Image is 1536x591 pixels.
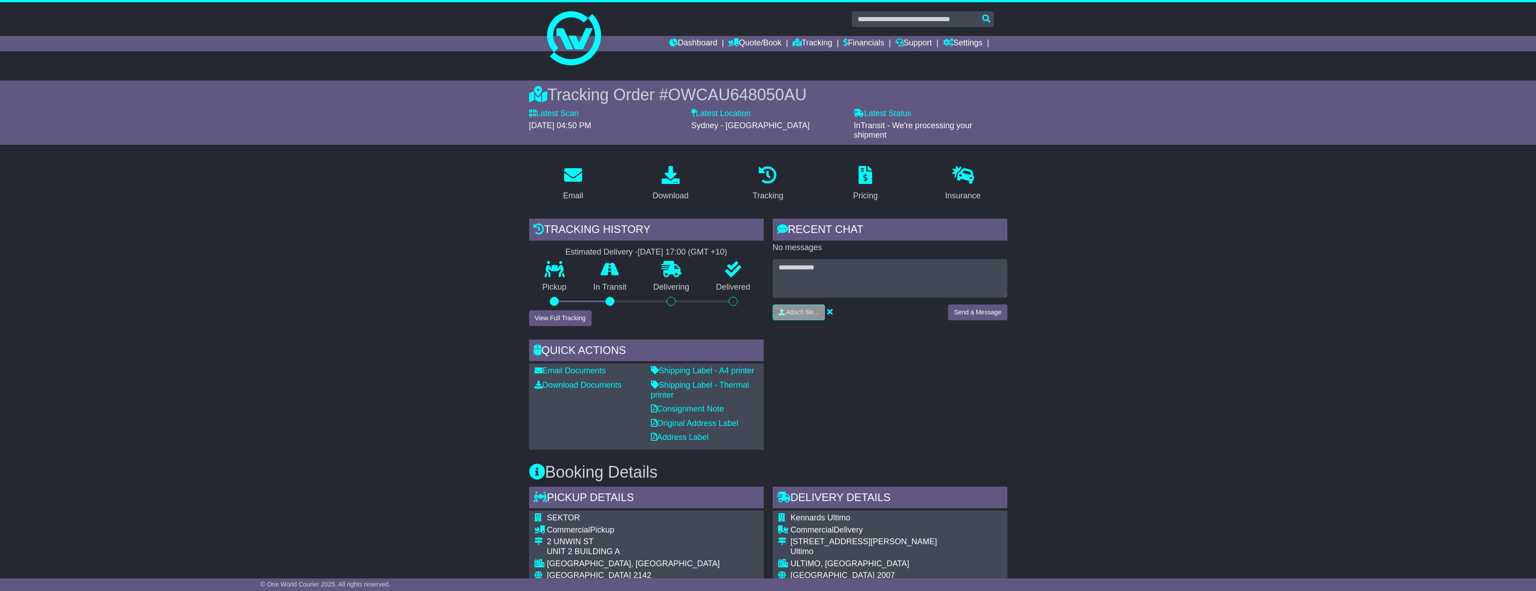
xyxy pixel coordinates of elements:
label: Latest Scan [529,109,579,119]
div: Delivery Details [773,487,1007,511]
a: Email Documents [534,366,606,375]
div: [GEOGRAPHIC_DATA], [GEOGRAPHIC_DATA] [547,559,720,569]
div: [DATE] 17:00 (GMT +10) [638,247,727,257]
div: Ultimo [791,547,1002,557]
div: ULTIMO, [GEOGRAPHIC_DATA] [791,559,1002,569]
div: 2 UNWIN ST [547,537,720,547]
button: Send a Message [948,304,1007,320]
a: Download Documents [534,381,622,390]
a: Financials [843,36,884,51]
a: Quote/Book [728,36,781,51]
div: Tracking Order # [529,85,1007,104]
div: Pickup [547,525,720,535]
span: Kennards Ultimo [791,513,850,522]
a: Support [895,36,932,51]
label: Latest Location [691,109,751,119]
p: No messages [773,243,1007,253]
p: Delivering [640,282,703,292]
a: Shipping Label - A4 printer [651,366,754,375]
a: Address Label [651,433,709,442]
a: Consignment Note [651,404,724,413]
div: Download [653,190,689,202]
p: Delivered [703,282,764,292]
div: Insurance [945,190,981,202]
span: OWCAU648050AU [668,85,806,104]
span: [GEOGRAPHIC_DATA] [547,571,631,580]
span: InTransit - We're processing your shipment [854,121,972,140]
span: Commercial [547,525,590,534]
a: Tracking [792,36,832,51]
span: SEKTOR [547,513,580,522]
div: Email [563,190,583,202]
a: Dashboard [669,36,717,51]
p: In Transit [580,282,640,292]
a: Shipping Label - Thermal printer [651,381,749,399]
span: [DATE] 04:50 PM [529,121,592,130]
div: Delivery [791,525,1002,535]
span: [GEOGRAPHIC_DATA] [791,571,875,580]
a: Pricing [847,163,884,205]
span: Sydney - [GEOGRAPHIC_DATA] [691,121,810,130]
div: UNIT 2 BUILDING A [547,547,720,557]
div: Tracking history [529,219,764,243]
span: 2142 [633,571,651,580]
a: Email [557,163,589,205]
div: RECENT CHAT [773,219,1007,243]
span: 2007 [877,571,895,580]
a: Download [647,163,695,205]
label: Latest Status [854,109,911,119]
p: Pickup [529,282,580,292]
div: Pickup Details [529,487,764,511]
span: Commercial [791,525,834,534]
div: Tracking [752,190,783,202]
a: Insurance [939,163,987,205]
span: © One World Courier 2025. All rights reserved. [261,581,391,588]
div: Quick Actions [529,340,764,364]
div: Estimated Delivery - [529,247,764,257]
div: Pricing [853,190,878,202]
button: View Full Tracking [529,310,592,326]
h3: Booking Details [529,463,1007,481]
div: [STREET_ADDRESS][PERSON_NAME] [791,537,1002,547]
a: Settings [943,36,983,51]
a: Tracking [747,163,789,205]
a: Original Address Label [651,419,739,428]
